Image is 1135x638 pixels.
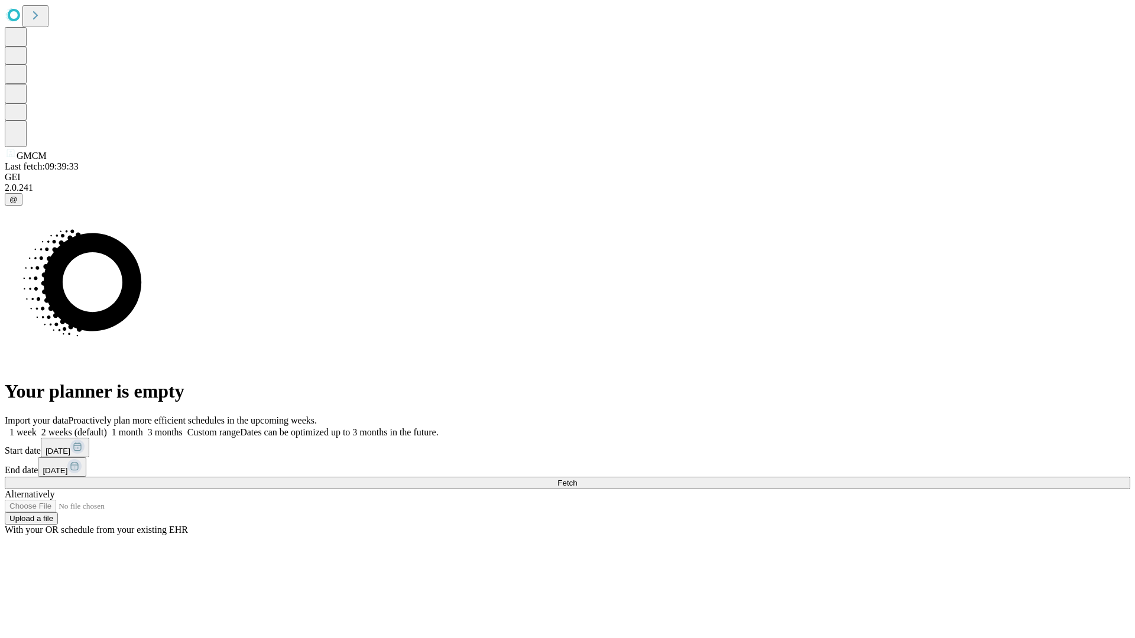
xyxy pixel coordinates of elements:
[41,427,107,437] span: 2 weeks (default)
[17,151,47,161] span: GMCM
[38,457,86,477] button: [DATE]
[5,380,1130,402] h1: Your planner is empty
[9,195,18,204] span: @
[5,415,69,425] span: Import your data
[5,193,22,206] button: @
[5,525,188,535] span: With your OR schedule from your existing EHR
[41,438,89,457] button: [DATE]
[9,427,37,437] span: 1 week
[69,415,317,425] span: Proactively plan more efficient schedules in the upcoming weeks.
[5,512,58,525] button: Upload a file
[5,172,1130,183] div: GEI
[240,427,438,437] span: Dates can be optimized up to 3 months in the future.
[5,438,1130,457] div: Start date
[5,477,1130,489] button: Fetch
[43,466,67,475] span: [DATE]
[5,457,1130,477] div: End date
[187,427,240,437] span: Custom range
[5,489,54,499] span: Alternatively
[46,447,70,455] span: [DATE]
[5,161,79,171] span: Last fetch: 09:39:33
[148,427,183,437] span: 3 months
[112,427,143,437] span: 1 month
[557,479,577,487] span: Fetch
[5,183,1130,193] div: 2.0.241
